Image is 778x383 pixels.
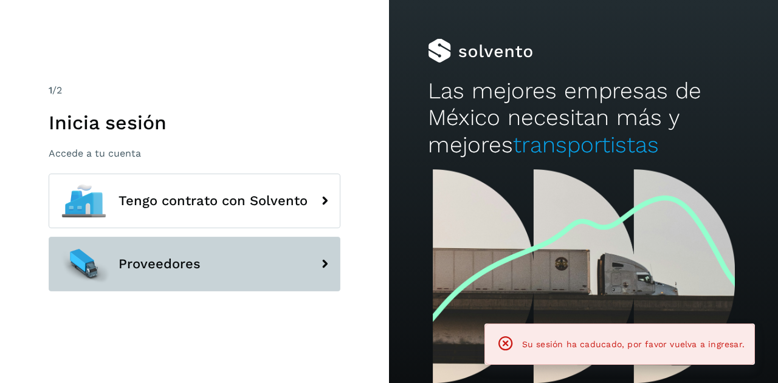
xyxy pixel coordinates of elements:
[49,174,340,228] button: Tengo contrato con Solvento
[119,257,201,271] span: Proveedores
[119,194,308,208] span: Tengo contrato con Solvento
[428,78,739,158] h2: Las mejores empresas de México necesitan más y mejores
[49,147,340,159] p: Accede a tu cuenta
[49,84,52,96] span: 1
[49,111,340,134] h1: Inicia sesión
[49,83,340,98] div: /2
[522,339,745,349] span: Su sesión ha caducado, por favor vuelva a ingresar.
[513,132,659,158] span: transportistas
[49,237,340,291] button: Proveedores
